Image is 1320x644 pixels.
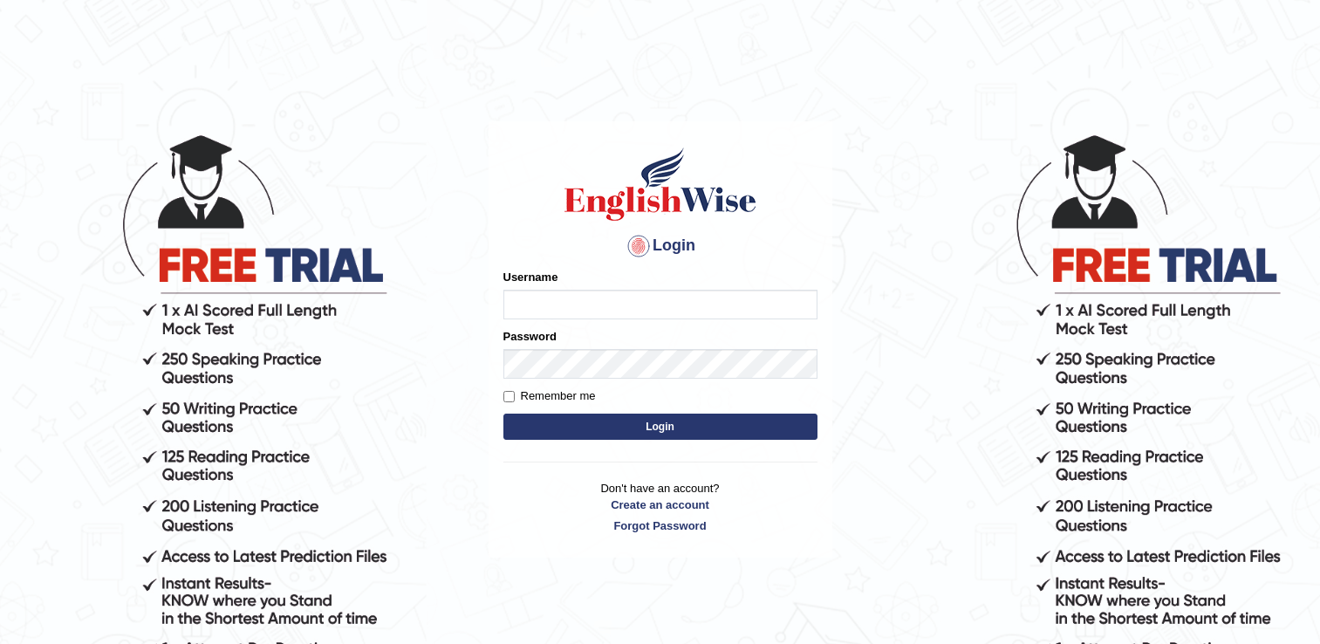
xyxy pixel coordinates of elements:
a: Forgot Password [503,517,817,534]
h4: Login [503,232,817,260]
label: Remember me [503,387,596,405]
button: Login [503,414,817,440]
input: Remember me [503,391,515,402]
p: Don't have an account? [503,480,817,534]
img: Logo of English Wise sign in for intelligent practice with AI [561,145,760,223]
label: Username [503,269,558,285]
a: Create an account [503,497,817,513]
label: Password [503,328,557,345]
